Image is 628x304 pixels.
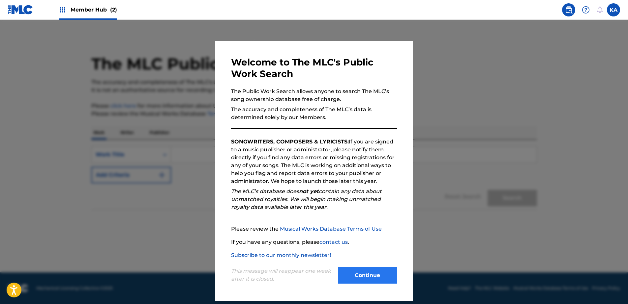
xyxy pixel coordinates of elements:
span: Member Hub [71,6,117,13]
h3: Welcome to The MLC's Public Work Search [231,57,397,80]
p: If you are signed to a music publisher or administrator, please notify them directly if you find ... [231,138,397,185]
a: Musical Works Database Terms of Use [280,226,382,232]
img: MLC Logo [8,5,33,14]
a: Subscribe to our monthly newsletter! [231,252,331,258]
p: The accuracy and completeness of The MLC’s data is determined solely by our Members. [231,106,397,121]
a: contact us [319,239,348,245]
strong: SONGWRITERS, COMPOSERS & LYRICISTS: [231,139,349,145]
span: (2) [110,7,117,13]
p: Please review the [231,225,397,233]
img: Top Rightsholders [59,6,67,14]
iframe: Chat Widget [595,272,628,304]
div: Notifications [596,7,603,13]
p: If you have any questions, please . [231,238,397,246]
strong: not yet [299,188,319,194]
div: User Menu [607,3,620,16]
img: help [582,6,590,14]
button: Continue [338,267,397,284]
a: Public Search [562,3,575,16]
div: Help [579,3,592,16]
img: search [565,6,573,14]
em: The MLC’s database does contain any data about unmatched royalties. We will begin making unmatche... [231,188,382,210]
p: The Public Work Search allows anyone to search The MLC’s song ownership database free of charge. [231,88,397,103]
p: This message will reappear one week after it is closed. [231,267,334,283]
